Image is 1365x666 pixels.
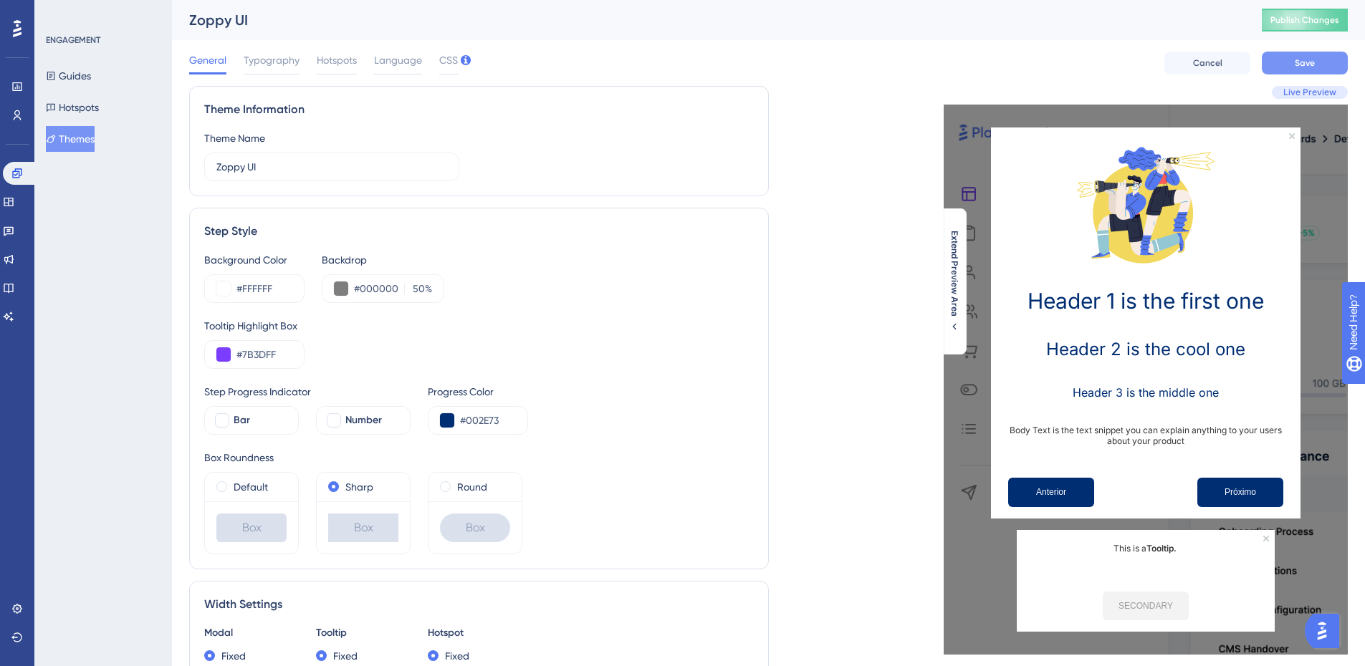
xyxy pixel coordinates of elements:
label: Fixed [445,647,469,665]
div: Box [216,513,287,542]
span: General [189,52,226,69]
div: Tooltip [316,624,411,642]
div: Width Settings [204,596,754,613]
div: Hotspot [428,624,522,642]
label: Sharp [345,478,373,496]
div: Background Color [204,251,305,269]
div: Tooltip Highlight Box [204,317,754,334]
span: Bar [234,412,250,429]
button: Publish Changes [1262,9,1348,32]
button: SECONDARY [1103,592,1189,620]
button: Previous [1008,478,1094,507]
p: This is a [1028,541,1263,555]
label: Fixed [221,647,246,665]
p: Body Text is the text snippet you can explain anything to your users about your product [1002,425,1289,446]
span: Language [374,52,422,69]
label: % [404,280,432,297]
span: Need Help? [34,4,90,21]
div: Zoppy UI [189,10,1226,30]
span: Hotspots [317,52,357,69]
button: Guides [46,63,91,89]
span: Publish Changes [1270,14,1339,26]
label: Round [457,478,487,496]
div: Close Preview [1289,133,1295,139]
img: Modal Media [1074,133,1217,276]
div: Modal [204,624,299,642]
button: Next [1197,478,1283,507]
span: Cancel [1193,57,1222,69]
div: Box Roundness [204,449,754,466]
div: Backdrop [322,251,444,269]
button: Hotspots [46,95,99,120]
div: ENGAGEMENT [46,34,100,46]
button: Extend Preview Area [943,231,966,332]
span: Extend Preview Area [949,231,960,317]
div: Box [328,513,398,542]
span: Typography [244,52,300,69]
label: Default [234,478,268,496]
input: Theme Name [216,159,447,175]
input: % [409,280,425,297]
span: Number [345,412,382,429]
label: Fixed [333,647,358,665]
div: Theme Information [204,101,754,118]
div: Theme Name [204,130,265,147]
iframe: UserGuiding AI Assistant Launcher [1305,609,1348,652]
div: Box [440,513,510,542]
button: Themes [46,126,95,152]
div: Step Style [204,223,754,240]
button: Save [1262,52,1348,74]
span: Save [1295,57,1315,69]
h3: Header 3 is the middle one [1002,385,1289,400]
b: Tooltip. [1146,543,1177,554]
button: Cancel [1164,52,1250,74]
span: Live Preview [1283,87,1336,98]
div: Step Progress Indicator [204,383,411,400]
div: Progress Color [428,383,528,400]
span: CSS [439,52,458,69]
h1: Header 1 is the first one [1002,288,1289,314]
h2: Header 2 is the cool one [1002,339,1289,359]
div: Close Preview [1263,536,1269,541]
